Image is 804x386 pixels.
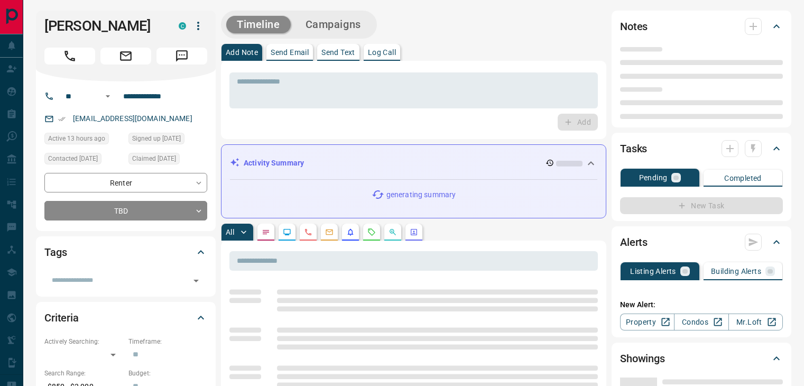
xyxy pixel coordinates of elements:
[711,268,761,275] p: Building Alerts
[620,140,647,157] h2: Tasks
[44,337,123,346] p: Actively Searching:
[179,22,186,30] div: condos.ca
[230,153,597,173] div: Activity Summary
[132,153,176,164] span: Claimed [DATE]
[44,305,207,330] div: Criteria
[620,234,648,251] h2: Alerts
[58,115,66,123] svg: Email Verified
[44,244,67,261] h2: Tags
[304,228,312,236] svg: Calls
[620,314,674,330] a: Property
[44,133,123,148] div: Tue Oct 14 2025
[226,49,258,56] p: Add Note
[724,174,762,182] p: Completed
[262,228,270,236] svg: Notes
[44,17,163,34] h1: [PERSON_NAME]
[728,314,783,330] a: Mr.Loft
[128,133,207,148] div: Thu May 29 2025
[44,153,123,168] div: Sat Oct 11 2025
[389,228,397,236] svg: Opportunities
[620,346,783,371] div: Showings
[674,314,728,330] a: Condos
[620,350,665,367] h2: Showings
[386,189,456,200] p: generating summary
[367,228,376,236] svg: Requests
[128,369,207,378] p: Budget:
[44,201,207,220] div: TBD
[620,229,783,255] div: Alerts
[132,133,181,144] span: Signed up [DATE]
[48,153,98,164] span: Contacted [DATE]
[189,273,204,288] button: Open
[44,369,123,378] p: Search Range:
[244,158,304,169] p: Activity Summary
[271,49,309,56] p: Send Email
[295,16,372,33] button: Campaigns
[44,48,95,65] span: Call
[620,299,783,310] p: New Alert:
[44,173,207,192] div: Renter
[226,228,234,236] p: All
[156,48,207,65] span: Message
[73,114,192,123] a: [EMAIL_ADDRESS][DOMAIN_NAME]
[44,309,79,326] h2: Criteria
[639,174,668,181] p: Pending
[128,153,207,168] div: Fri Oct 10 2025
[321,49,355,56] p: Send Text
[620,18,648,35] h2: Notes
[325,228,334,236] svg: Emails
[48,133,105,144] span: Active 13 hours ago
[283,228,291,236] svg: Lead Browsing Activity
[410,228,418,236] svg: Agent Actions
[44,240,207,265] div: Tags
[368,49,396,56] p: Log Call
[128,337,207,346] p: Timeframe:
[620,14,783,39] div: Notes
[630,268,676,275] p: Listing Alerts
[101,90,114,103] button: Open
[100,48,151,65] span: Email
[620,136,783,161] div: Tasks
[226,16,291,33] button: Timeline
[346,228,355,236] svg: Listing Alerts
